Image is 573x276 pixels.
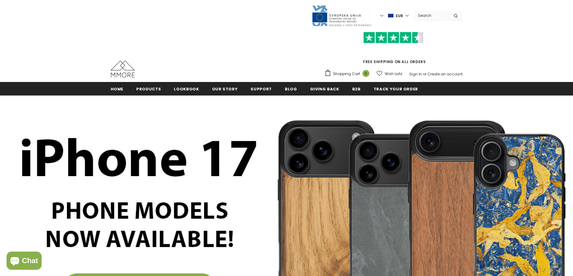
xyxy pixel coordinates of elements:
[363,32,424,44] img: Trust Pilot Stars
[325,35,463,64] span: FREE SHIPPING ON ALL ORDERS
[409,71,422,77] a: Sign In
[333,71,360,77] span: Shopping Cart
[251,86,272,92] span: support
[312,13,372,18] a: Javni Razpis
[325,43,463,59] iframe: Customer reviews powered by Trustpilot
[111,61,135,77] img: MMORE Cases
[174,86,199,92] span: Lookbook
[174,82,199,96] a: Lookbook
[352,82,361,96] a: B2B
[385,71,402,77] span: Wish Lists
[5,252,43,271] inbox-online-store-chat: Shopify online store chat
[374,86,418,92] span: Track your order
[377,68,402,79] a: Wish Lists
[285,82,297,96] a: Blog
[111,82,124,96] a: Home
[396,13,403,19] span: EUR
[251,82,272,96] a: support
[111,86,124,92] span: Home
[362,70,369,77] span: 0
[212,86,238,92] span: Our Story
[310,82,339,96] a: Giving back
[352,86,361,92] span: B2B
[310,86,339,92] span: Giving back
[212,82,238,96] a: Our Story
[427,71,463,77] a: Create an account
[136,82,161,96] a: Products
[136,86,161,92] span: Products
[423,71,427,77] span: or
[285,86,297,92] span: Blog
[325,69,372,78] a: Shopping Cart 0
[374,82,418,96] a: Track your order
[312,5,372,27] img: Javni Razpis
[414,11,449,20] input: Search Site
